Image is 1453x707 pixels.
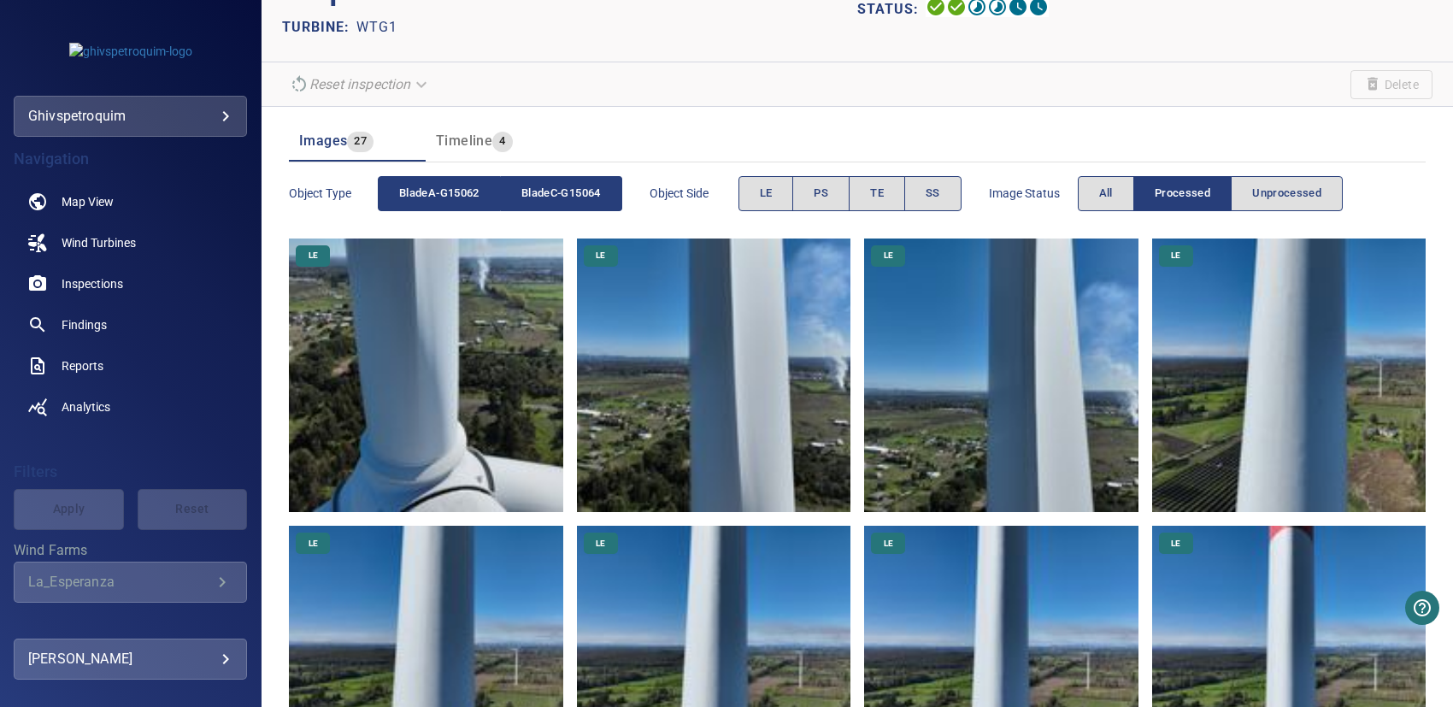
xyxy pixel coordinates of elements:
[399,184,479,203] span: bladeA-G15062
[874,538,903,550] span: LE
[282,69,438,99] div: Unable to reset the inspection due to your user permissions
[521,184,601,203] span: bladeC-G15064
[738,176,794,211] button: LE
[14,386,247,427] a: analytics noActive
[14,562,247,603] div: Wind Farms
[347,132,374,151] span: 27
[14,345,247,386] a: reports noActive
[62,398,110,415] span: Analytics
[849,176,905,211] button: TE
[62,193,114,210] span: Map View
[874,250,903,262] span: LE
[14,463,247,480] h4: Filters
[904,176,962,211] button: SS
[492,132,512,151] span: 4
[1350,70,1432,99] span: Unable to delete the inspection due to your user permissions
[28,574,212,590] div: La_Esperanza
[792,176,850,211] button: PS
[356,17,397,38] p: WTG1
[760,184,773,203] span: LE
[62,316,107,333] span: Findings
[989,185,1078,202] span: Image Status
[62,357,103,374] span: Reports
[1231,176,1343,211] button: Unprocessed
[14,181,247,222] a: map noActive
[14,304,247,345] a: findings noActive
[1133,176,1232,211] button: Processed
[1161,250,1191,262] span: LE
[501,176,622,211] button: bladeC-G15064
[378,176,622,211] div: objectType
[1155,184,1210,203] span: Processed
[14,263,247,304] a: inspections noActive
[28,645,232,673] div: [PERSON_NAME]
[28,103,232,130] div: ghivspetroquim
[1078,176,1134,211] button: All
[650,185,738,202] span: Object Side
[289,185,378,202] span: Object type
[69,43,192,60] img: ghivspetroquim-logo
[1099,184,1113,203] span: All
[814,184,828,203] span: PS
[870,184,884,203] span: TE
[1252,184,1321,203] span: Unprocessed
[298,538,328,550] span: LE
[14,96,247,137] div: ghivspetroquim
[436,133,492,149] span: Timeline
[14,150,247,168] h4: Navigation
[378,176,501,211] button: bladeA-G15062
[926,184,940,203] span: SS
[738,176,962,211] div: objectSide
[62,234,136,251] span: Wind Turbines
[585,250,615,262] span: LE
[309,76,410,92] em: Reset inspection
[585,538,615,550] span: LE
[282,17,356,38] p: TURBINE:
[14,544,247,557] label: Wind Farms
[282,69,438,99] div: Reset inspection
[1161,538,1191,550] span: LE
[299,133,347,149] span: Images
[62,275,123,292] span: Inspections
[14,222,247,263] a: windturbines noActive
[298,250,328,262] span: LE
[1078,176,1344,211] div: imageStatus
